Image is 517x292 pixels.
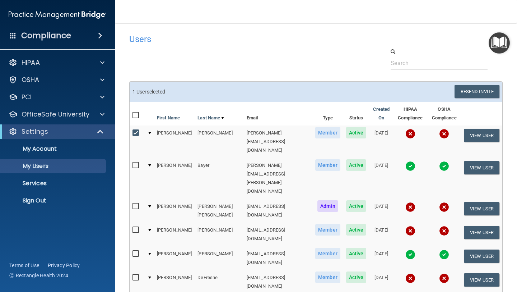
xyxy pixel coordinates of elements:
[464,161,499,174] button: View User
[405,129,415,139] img: cross.ca9f0e7f.svg
[154,199,195,223] td: [PERSON_NAME]
[195,223,244,246] td: [PERSON_NAME]
[9,127,104,136] a: Settings
[369,199,393,223] td: [DATE]
[439,161,449,171] img: tick.e7d51cea.svg
[315,272,340,283] span: Member
[346,248,367,259] span: Active
[22,76,39,84] p: OSHA
[439,129,449,139] img: cross.ca9f0e7f.svg
[157,114,180,122] a: First Name
[195,199,244,223] td: [PERSON_NAME] [PERSON_NAME]
[346,272,367,283] span: Active
[315,159,340,171] span: Member
[346,200,367,212] span: Active
[129,35,343,44] h4: Users
[464,250,499,263] button: View User
[5,163,103,170] p: My Users
[5,197,103,204] p: Sign Out
[315,127,340,138] span: Member
[21,31,71,41] h4: Compliance
[439,226,449,236] img: cross.ca9f0e7f.svg
[315,224,340,236] span: Member
[369,158,393,199] td: [DATE]
[439,250,449,260] img: tick.e7d51cea.svg
[464,226,499,239] button: View User
[464,273,499,287] button: View User
[154,126,195,158] td: [PERSON_NAME]
[439,273,449,283] img: cross.ca9f0e7f.svg
[317,200,338,212] span: Admin
[346,127,367,138] span: Active
[5,180,103,187] p: Services
[439,202,449,212] img: cross.ca9f0e7f.svg
[489,32,510,54] button: Open Resource Center
[244,223,312,246] td: [EMAIL_ADDRESS][DOMAIN_NAME]
[154,246,195,270] td: [PERSON_NAME]
[9,262,39,269] a: Terms of Use
[315,248,340,259] span: Member
[391,56,487,70] input: Search
[195,158,244,199] td: Bayer
[154,158,195,199] td: [PERSON_NAME]
[9,110,104,119] a: OfficeSafe University
[405,250,415,260] img: tick.e7d51cea.svg
[9,93,104,101] a: PCI
[244,199,312,223] td: [EMAIL_ADDRESS][DOMAIN_NAME]
[22,110,89,119] p: OfficeSafe University
[427,102,461,126] th: OSHA Compliance
[372,105,390,122] a: Created On
[195,126,244,158] td: [PERSON_NAME]
[9,8,106,22] img: PMB logo
[455,85,499,98] button: Resend Invite
[369,223,393,246] td: [DATE]
[464,129,499,142] button: View User
[369,246,393,270] td: [DATE]
[244,126,312,158] td: [PERSON_NAME][EMAIL_ADDRESS][DOMAIN_NAME]
[405,273,415,283] img: cross.ca9f0e7f.svg
[369,126,393,158] td: [DATE]
[343,102,369,126] th: Status
[346,224,367,236] span: Active
[154,223,195,246] td: [PERSON_NAME]
[22,93,32,101] p: PCI
[22,58,40,67] p: HIPAA
[405,161,415,171] img: tick.e7d51cea.svg
[464,202,499,215] button: View User
[132,89,311,95] h6: 1 User selected
[346,159,367,171] span: Active
[312,102,343,126] th: Type
[22,127,48,136] p: Settings
[195,246,244,270] td: [PERSON_NAME]
[5,145,103,152] p: My Account
[393,102,428,126] th: HIPAA Compliance
[244,102,312,126] th: Email
[244,158,312,199] td: [PERSON_NAME][EMAIL_ADDRESS][PERSON_NAME][DOMAIN_NAME]
[9,272,68,279] span: Ⓒ Rectangle Health 2024
[405,226,415,236] img: cross.ca9f0e7f.svg
[244,246,312,270] td: [EMAIL_ADDRESS][DOMAIN_NAME]
[48,262,80,269] a: Privacy Policy
[9,58,104,67] a: HIPAA
[405,202,415,212] img: cross.ca9f0e7f.svg
[197,114,224,122] a: Last Name
[9,76,104,84] a: OSHA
